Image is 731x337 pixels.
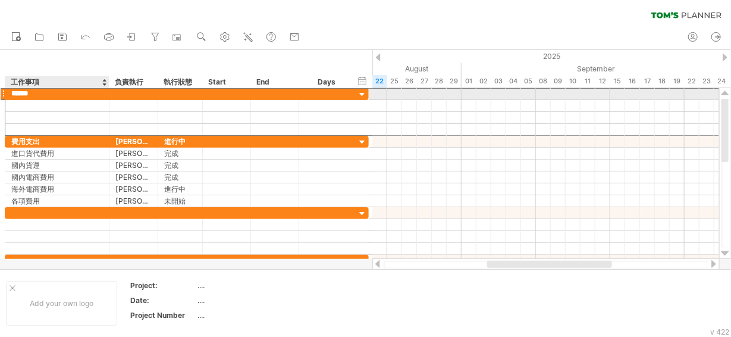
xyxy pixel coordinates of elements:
div: 海外電商費用 [11,183,103,195]
div: Tuesday, 2 September 2025 [476,75,491,88]
div: 完成 [164,148,196,159]
div: 工作事項 [11,76,102,88]
div: Project: [130,280,196,291]
div: Days [299,76,355,88]
div: Tuesday, 26 August 2025 [402,75,417,88]
div: End [256,76,292,88]
div: Wednesday, 3 September 2025 [491,75,506,88]
div: [PERSON_NAME] [115,160,152,171]
div: [PERSON_NAME] [115,136,152,147]
div: Monday, 8 September 2025 [536,75,551,88]
div: 完成 [164,171,196,183]
div: .... [198,295,298,305]
div: 執行狀態 [164,76,196,88]
div: .... [198,310,298,320]
div: 各項費用 [11,195,103,207]
div: 進行中 [164,136,196,147]
div: [PERSON_NAME] [115,148,152,159]
div: Wednesday, 24 September 2025 [714,75,729,88]
div: Start [208,76,244,88]
div: Friday, 12 September 2025 [595,75,610,88]
div: 國內貨運 [11,160,103,171]
div: Tuesday, 9 September 2025 [551,75,566,88]
div: 未開始 [164,195,196,207]
div: Tuesday, 23 September 2025 [699,75,714,88]
div: 進行中 [164,183,196,195]
div: Friday, 22 August 2025 [372,75,387,88]
div: 進口貨代費用 [11,148,103,159]
div: 國內電商費用 [11,171,103,183]
div: Thursday, 18 September 2025 [655,75,670,88]
div: [PERSON_NAME] [115,183,152,195]
div: Monday, 15 September 2025 [610,75,625,88]
div: Monday, 25 August 2025 [387,75,402,88]
div: Friday, 19 September 2025 [670,75,685,88]
div: Date: [130,295,196,305]
div: .... [198,280,298,291]
div: Add your own logo [6,281,117,326]
div: Monday, 22 September 2025 [685,75,699,88]
div: Friday, 29 August 2025 [447,75,462,88]
div: [PERSON_NAME] [115,195,152,207]
div: Wednesday, 27 August 2025 [417,75,432,88]
div: 負責執行 [115,76,151,88]
div: v 422 [710,327,729,336]
div: Monday, 1 September 2025 [462,75,476,88]
div: Wednesday, 10 September 2025 [566,75,581,88]
div: Project Number [130,310,196,320]
div: Thursday, 28 August 2025 [432,75,447,88]
div: 完成 [164,160,196,171]
div: Wednesday, 17 September 2025 [640,75,655,88]
div: Thursday, 4 September 2025 [506,75,521,88]
div: 費用支出 [11,136,103,147]
div: Friday, 5 September 2025 [521,75,536,88]
div: Tuesday, 16 September 2025 [625,75,640,88]
div: Thursday, 11 September 2025 [581,75,595,88]
div: [PERSON_NAME] [115,171,152,183]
